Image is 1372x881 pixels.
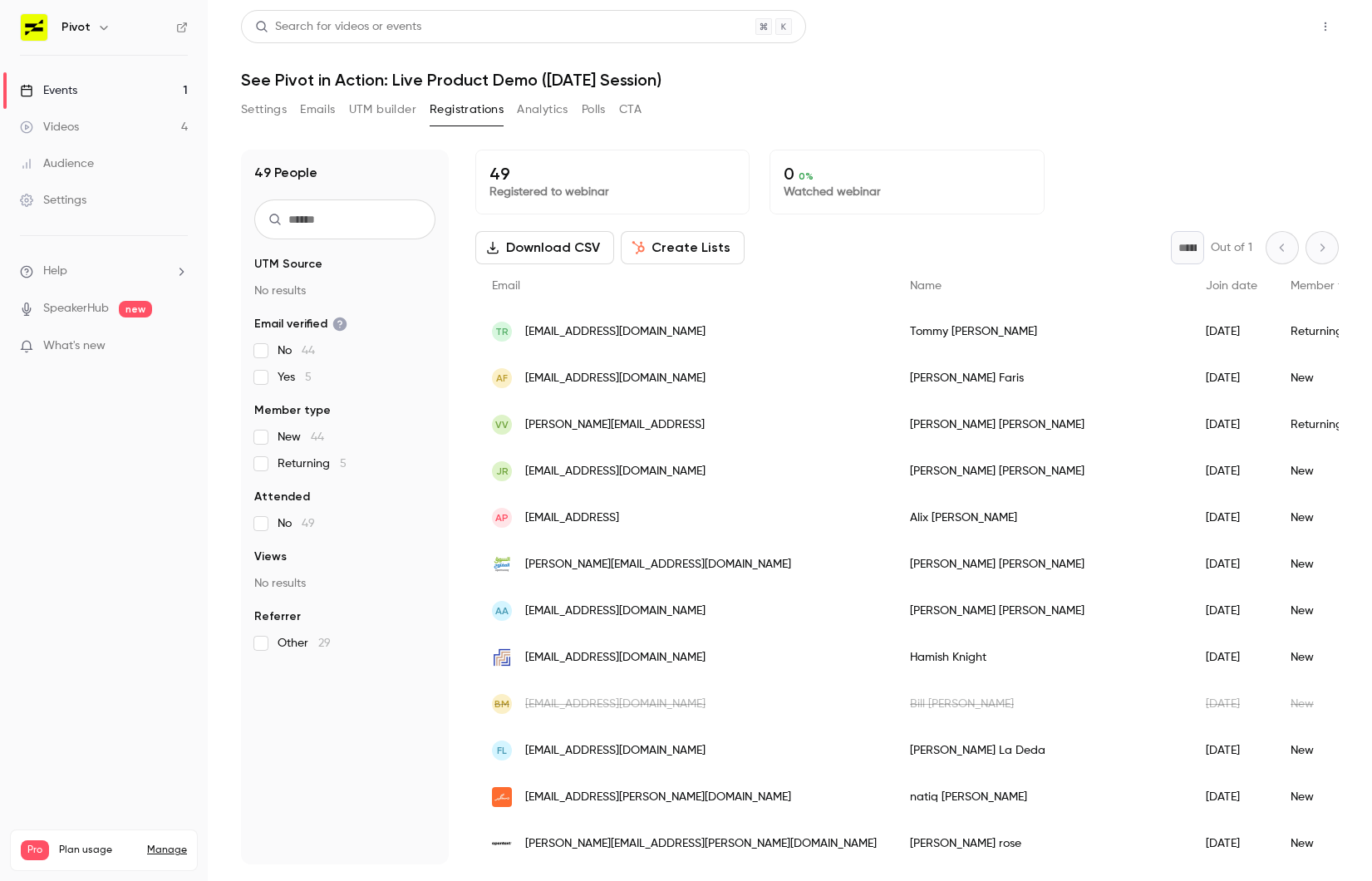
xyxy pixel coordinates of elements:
div: [DATE] [1189,355,1274,401]
span: New [278,429,324,445]
span: 44 [311,431,324,443]
h1: 49 People [254,163,317,183]
a: SpeakerHub [43,300,109,317]
div: Settings [20,192,86,209]
div: Bill [PERSON_NAME] [893,681,1189,727]
span: Member type [1291,280,1362,292]
div: [PERSON_NAME] [PERSON_NAME] [893,448,1189,495]
div: [PERSON_NAME] [PERSON_NAME] [893,401,1189,448]
p: Watched webinar [784,184,1030,200]
span: [EMAIL_ADDRESS] [525,509,619,527]
button: Settings [241,96,287,123]
a: Manage [147,844,187,857]
span: 0 % [799,170,814,182]
div: Videos [20,119,79,135]
span: 44 [302,345,315,357]
section: facet-groups [254,256,435,652]
span: No [278,342,315,359]
span: Vv [495,417,509,432]
span: 5 [305,372,312,383]
span: [EMAIL_ADDRESS][DOMAIN_NAME] [525,649,706,667]
img: opentext.com [492,842,512,846]
div: [DATE] [1189,681,1274,727]
span: 49 [302,518,315,529]
p: Out of 1 [1211,239,1252,256]
div: [PERSON_NAME] rose [893,820,1189,867]
span: Other [278,635,331,652]
div: [DATE] [1189,308,1274,355]
span: Referrer [254,608,301,625]
div: [DATE] [1189,448,1274,495]
p: Registered to webinar [489,184,735,200]
span: [EMAIL_ADDRESS][DOMAIN_NAME] [525,742,706,760]
span: JR [496,464,509,479]
p: No results [254,575,435,592]
span: [EMAIL_ADDRESS][DOMAIN_NAME] [525,463,706,480]
div: [PERSON_NAME] [PERSON_NAME] [893,588,1189,634]
span: [EMAIL_ADDRESS][DOMAIN_NAME] [525,696,706,713]
div: Audience [20,155,94,172]
span: [EMAIL_ADDRESS][DOMAIN_NAME] [525,603,706,620]
h6: Pivot [61,19,91,36]
span: What's new [43,337,106,355]
span: BM [494,696,509,711]
button: Share [1233,10,1299,43]
div: [DATE] [1189,634,1274,681]
span: Pro [21,840,49,860]
li: help-dropdown-opener [20,263,188,280]
div: [DATE] [1189,727,1274,774]
p: 0 [784,164,1030,184]
span: Member type [254,402,331,419]
img: Pivot [21,14,47,41]
div: [PERSON_NAME] Faris [893,355,1189,401]
span: Help [43,263,67,280]
span: Views [254,549,287,565]
span: [PERSON_NAME][EMAIL_ADDRESS][PERSON_NAME][DOMAIN_NAME] [525,835,877,853]
span: TR [495,324,509,339]
span: AA [495,603,509,618]
div: [PERSON_NAME] [PERSON_NAME] [893,541,1189,588]
div: [DATE] [1189,820,1274,867]
span: Attended [254,489,310,505]
div: [DATE] [1189,495,1274,541]
span: Email verified [254,316,347,332]
button: Create Lists [621,231,745,264]
div: Search for videos or events [255,18,421,36]
img: dastgyr.com [492,787,512,807]
span: 29 [318,637,331,649]
button: Polls [582,96,606,123]
button: Download CSV [475,231,614,264]
div: Hamish Knight [893,634,1189,681]
button: Registrations [430,96,504,123]
img: genlife.com.au [492,647,512,667]
span: Plan usage [59,844,137,857]
span: AF [496,371,508,386]
div: Tommy [PERSON_NAME] [893,308,1189,355]
div: natiq [PERSON_NAME] [893,774,1189,820]
div: [PERSON_NAME] La Deda [893,727,1189,774]
span: [PERSON_NAME][EMAIL_ADDRESS] [525,416,705,434]
iframe: Noticeable Trigger [168,339,188,354]
span: new [119,301,152,317]
span: No [278,515,315,532]
span: Email [492,280,520,292]
span: Returning [278,455,347,472]
span: Yes [278,369,312,386]
p: No results [254,283,435,299]
div: [DATE] [1189,774,1274,820]
img: opensooq.com [492,554,512,574]
button: Emails [300,96,335,123]
button: CTA [619,96,642,123]
span: [EMAIL_ADDRESS][DOMAIN_NAME] [525,323,706,341]
span: Join date [1206,280,1257,292]
div: Alix [PERSON_NAME] [893,495,1189,541]
span: AP [495,510,509,525]
p: 49 [489,164,735,184]
span: UTM Source [254,256,322,273]
span: Name [910,280,942,292]
button: UTM builder [349,96,416,123]
h1: See Pivot in Action: Live Product Demo ([DATE] Session) [241,70,1339,90]
span: FL [497,743,507,758]
span: [EMAIL_ADDRESS][PERSON_NAME][DOMAIN_NAME] [525,789,791,806]
span: 5 [340,458,347,470]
